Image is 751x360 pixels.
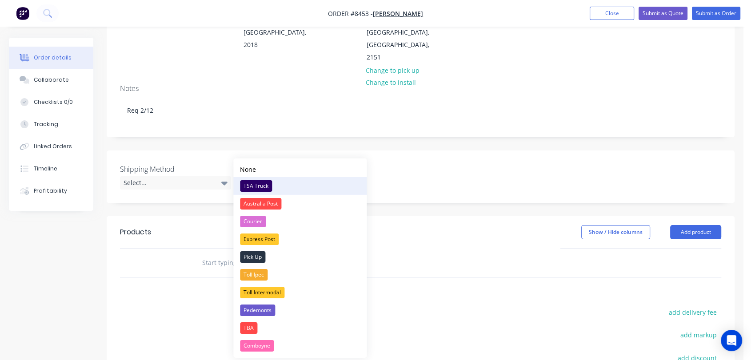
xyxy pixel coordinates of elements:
div: Courier [240,216,266,227]
button: Show / Hide columns [581,225,650,239]
button: Pedemonts [233,301,367,319]
button: Timeline [9,158,93,180]
button: TBA [233,319,367,337]
button: Checklists 0/0 [9,91,93,113]
div: Tracking [34,120,58,128]
img: Factory [16,7,29,20]
div: Express Post [240,233,279,245]
button: Toll Intermodal [233,284,367,301]
div: None [240,165,256,174]
button: Express Post [233,230,367,248]
button: Profitability [9,180,93,202]
div: Products [120,227,151,237]
button: Toll Ipec [233,266,367,284]
div: Order details [34,54,72,62]
button: Tracking [9,113,93,135]
div: Comboyne [240,340,274,352]
label: Shipping Method [120,164,231,174]
div: Collaborate [34,76,69,84]
a: [PERSON_NAME] [373,9,423,18]
div: Australia Post [240,198,281,210]
span: Order #8453 - [328,9,373,18]
button: Change to pick up [361,64,424,76]
div: Profitability [34,187,67,195]
div: Pick Up [240,251,265,263]
button: Add product [670,225,721,239]
div: Pedemonts [240,305,275,316]
button: add markup [675,329,721,341]
button: Close [590,7,634,20]
div: Checklists 0/0 [34,98,73,106]
button: Change to install [361,76,421,88]
button: Submit as Quote [639,7,687,20]
button: Order details [9,47,93,69]
button: TSA Truck [233,177,367,195]
button: None [233,162,367,177]
div: TSA Truck [240,180,272,192]
button: Collaborate [9,69,93,91]
div: Linked Orders [34,142,72,150]
button: Submit as Order [692,7,740,20]
input: Start typing to add a product... [202,254,379,272]
div: Timeline [34,165,57,173]
div: Toll Ipec [240,269,268,281]
div: Open Intercom Messenger [721,330,742,351]
div: Toll Intermodal [240,287,284,298]
button: Courier [233,213,367,230]
div: Req 2/12 [120,97,721,124]
div: [GEOGRAPHIC_DATA], [GEOGRAPHIC_DATA], [GEOGRAPHIC_DATA], 2151 [367,14,440,63]
div: TBA [240,322,257,334]
div: Notes [120,84,721,93]
button: Australia Post [233,195,367,213]
button: Linked Orders [9,135,93,158]
button: add delivery fee [664,306,721,318]
button: Pick Up [233,248,367,266]
button: Comboyne [233,337,367,355]
div: Select... [120,176,231,190]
